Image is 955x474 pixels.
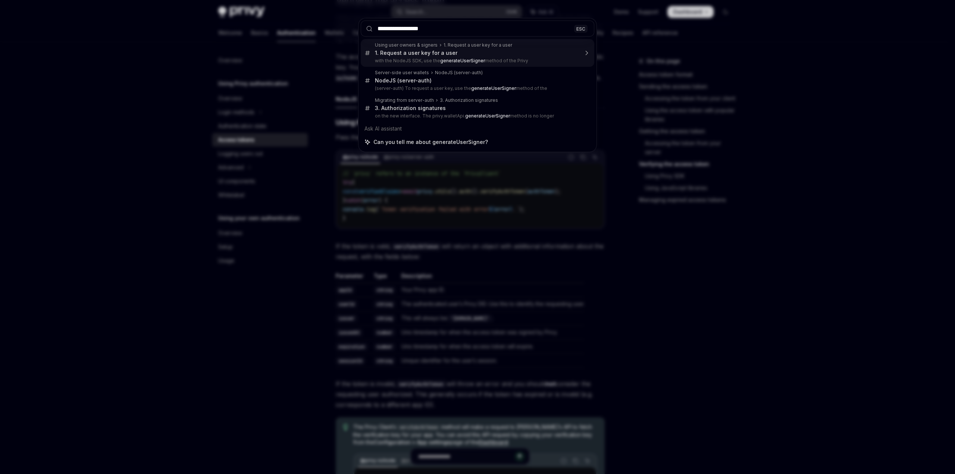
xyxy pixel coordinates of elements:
[375,42,438,48] div: Using user owners & signers
[375,70,429,76] div: Server-side user wallets
[574,25,588,32] div: ESC
[444,42,512,48] div: 1. Request a user key for a user
[375,85,579,91] p: (server-auth) To request a user key, use the method of the
[375,97,434,103] div: Migrating from server-auth
[375,50,457,56] div: 1. Request a user key for a user
[375,77,432,84] div: NodeJS (server-auth)
[375,105,446,112] div: 3. Authorization signatures
[375,113,579,119] p: on the new interface. The privy.walletApi. method is no longer
[465,113,510,119] b: generateUserSigner
[440,58,485,63] b: generateUserSigner
[361,122,594,135] div: Ask AI assistant
[471,85,516,91] b: generateUserSigner
[440,97,498,103] div: 3. Authorization signatures
[375,58,579,64] p: with the NodeJS SDK, use the method of the Privy
[373,138,488,146] span: Can you tell me about generateUserSigner?
[435,70,483,76] div: NodeJS (server-auth)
